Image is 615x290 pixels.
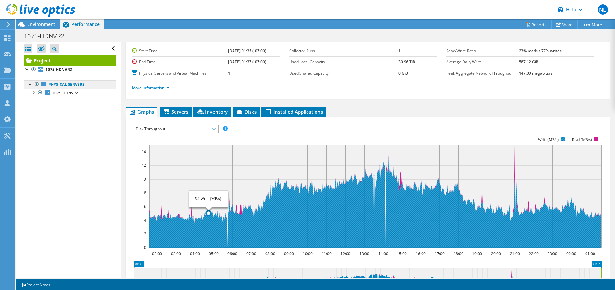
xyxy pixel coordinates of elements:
text: 03:00 [171,251,181,256]
span: Inventory [196,109,228,115]
b: 1 day, 0 hr, 2 min [228,37,259,42]
label: Peak Aggregate Network Throughput [446,70,519,77]
text: 20:00 [491,251,501,256]
text: 18:00 [454,251,463,256]
text: 6 [144,204,146,209]
a: Project [24,55,116,66]
text: 08:00 [265,251,275,256]
text: 10:00 [303,251,313,256]
label: Used Local Capacity [289,59,398,65]
text: 8 [144,190,146,196]
span: NL [598,4,608,15]
text: 00:00 [566,251,576,256]
a: Reports [521,20,552,29]
a: 1075-HDNVR2 [24,89,116,97]
label: Average Daily Write [446,59,519,65]
a: More [577,20,607,29]
text: Write (MB/s) [538,137,559,142]
h1: 1075-HDNVR2 [21,33,74,40]
a: Share [551,20,578,29]
text: 0 [144,245,146,250]
a: More Information [132,85,169,91]
label: Physical Servers and Virtual Machines [132,70,228,77]
text: 14 [142,149,146,155]
span: Environment [27,21,55,27]
text: 12 [142,163,146,168]
b: [DATE] 01:37 (-07:00) [228,59,266,65]
text: 04:00 [190,251,200,256]
label: End Time [132,59,228,65]
a: Project Notes [17,281,55,289]
text: 13:00 [359,251,369,256]
text: 2 [144,231,146,237]
b: 1075-HDNVR2 [45,67,72,72]
text: 22:00 [529,251,539,256]
text: 07:00 [246,251,256,256]
text: 11:00 [322,251,332,256]
text: 12:00 [340,251,350,256]
span: Graphs [129,109,154,115]
text: Read (MB/s) [572,137,592,142]
span: Servers [163,109,188,115]
a: 1075-HDNVR2 [24,66,116,74]
b: 23% reads / 77% writes [519,48,562,53]
text: 02:00 [152,251,162,256]
label: Read/Write Ratio [446,48,519,54]
text: 10 [142,176,146,182]
text: 16:00 [416,251,426,256]
text: 09:00 [284,251,294,256]
b: 147.00 megabits/s [519,70,553,76]
label: Collector Runs [289,48,398,54]
text: 06:00 [227,251,237,256]
a: Physical Servers [24,80,116,89]
svg: \n [558,7,563,12]
text: 15:00 [397,251,407,256]
b: 1 [398,48,401,53]
label: Start Time [132,48,228,54]
b: [DATE] 01:35 (-07:00) [228,48,266,53]
text: 17:00 [435,251,445,256]
b: 30.96 TiB [398,59,415,65]
b: 0 [398,37,401,42]
text: 01:00 [585,251,595,256]
span: Disk Throughput [133,125,215,133]
span: Performance [71,21,100,27]
b: 128 at [GEOGRAPHIC_DATA], 57 at 95% [519,37,591,42]
text: 05:00 [209,251,219,256]
text: 23:00 [547,251,557,256]
span: Installed Applications [265,109,323,115]
span: Disks [236,109,257,115]
b: 0 GiB [398,70,408,76]
label: Used Shared Capacity [289,70,398,77]
text: 14:00 [378,251,388,256]
text: 19:00 [472,251,482,256]
text: 21:00 [510,251,520,256]
b: 587.12 GiB [519,59,538,65]
text: 4 [144,217,146,223]
b: 1 [228,70,230,76]
span: 1075-HDNVR2 [52,90,78,96]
